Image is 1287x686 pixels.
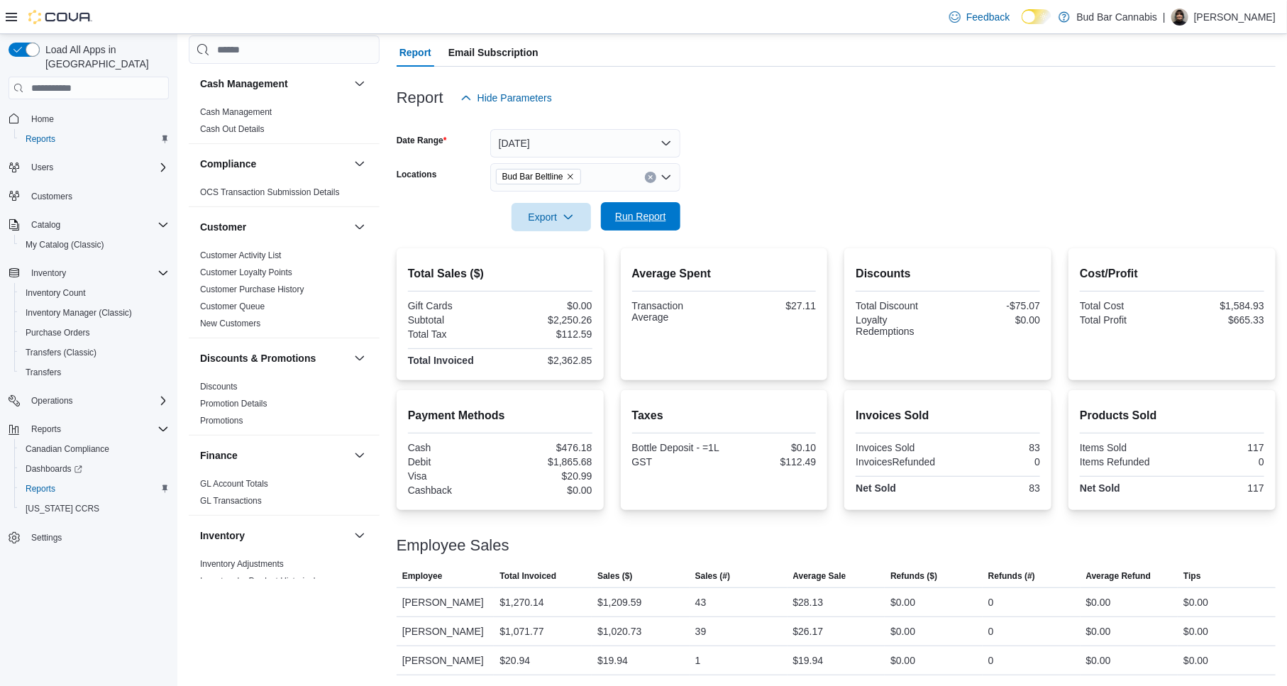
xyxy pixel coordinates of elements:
span: Report [399,38,431,67]
button: Finance [351,447,368,464]
span: Promotion Details [200,398,267,409]
a: Settings [26,529,67,546]
div: $20.99 [503,470,592,482]
a: GL Account Totals [200,479,268,489]
button: Customer [200,220,348,234]
div: [PERSON_NAME] [397,588,495,616]
button: Customer [351,218,368,236]
div: $1,865.68 [503,456,592,468]
button: Canadian Compliance [14,439,175,459]
a: Inventory Manager (Classic) [20,304,138,321]
span: Customers [31,191,72,202]
span: Reports [26,421,169,438]
div: $0.00 [1086,652,1111,669]
div: Discounts & Promotions [189,378,380,435]
span: Customers [26,187,169,205]
div: $0.00 [1183,652,1208,669]
h2: Total Sales ($) [408,265,592,282]
button: Cash Management [351,75,368,92]
div: $27.11 [727,300,816,311]
span: Washington CCRS [20,500,169,517]
button: Catalog [3,215,175,235]
h2: Payment Methods [408,407,592,424]
button: Reports [3,419,175,439]
span: [US_STATE] CCRS [26,503,99,514]
span: Discounts [200,381,238,392]
a: Customers [26,188,78,205]
div: $2,362.85 [503,355,592,366]
button: Inventory [3,263,175,283]
div: 43 [695,594,707,611]
span: Settings [31,532,62,543]
div: Items Sold [1080,442,1169,453]
button: Purchase Orders [14,323,175,343]
h2: Invoices Sold [856,407,1040,424]
div: $112.49 [727,456,816,468]
a: Dashboards [20,460,88,477]
div: [PERSON_NAME] [397,646,495,675]
a: Discounts [200,382,238,392]
div: $112.59 [503,328,592,340]
div: $19.94 [597,652,628,669]
span: Reports [20,131,169,148]
button: Open list of options [661,172,672,183]
div: Total Cost [1080,300,1169,311]
div: 0 [988,594,994,611]
div: Total Profit [1080,314,1169,326]
span: Refunds (#) [988,570,1035,582]
a: Canadian Compliance [20,441,115,458]
span: Refunds ($) [890,570,937,582]
div: 83 [951,442,1040,453]
span: Dark Mode [1022,24,1022,25]
a: Purchase Orders [20,324,96,341]
a: Customer Purchase History [200,284,304,294]
div: Debit [408,456,497,468]
button: Export [512,203,591,231]
span: Transfers [20,364,169,381]
div: $0.00 [890,623,915,640]
div: Transaction Average [632,300,722,323]
a: OCS Transaction Submission Details [200,187,340,197]
button: Catalog [26,216,66,233]
div: $0.00 [890,594,915,611]
a: Feedback [944,3,1015,31]
div: $28.13 [793,594,824,611]
span: Cash Out Details [200,123,265,135]
button: Discounts & Promotions [351,350,368,367]
span: Settings [26,529,169,546]
h2: Cost/Profit [1080,265,1264,282]
span: Reports [20,480,169,497]
div: [PERSON_NAME] [397,617,495,646]
p: [PERSON_NAME] [1194,9,1276,26]
div: $0.00 [1086,623,1111,640]
div: $26.17 [793,623,824,640]
span: Total Invoiced [499,570,556,582]
span: Inventory [31,267,66,279]
a: Cash Out Details [200,124,265,134]
span: Bud Bar Beltline [502,170,563,184]
div: 0 [988,623,994,640]
a: GL Transactions [200,496,262,506]
div: Customer [189,247,380,338]
a: Inventory Adjustments [200,559,284,569]
span: Customer Loyalty Points [200,267,292,278]
button: Reports [26,421,67,438]
h3: Employee Sales [397,537,509,554]
strong: Net Sold [856,482,896,494]
span: Inventory [26,265,169,282]
span: Sales ($) [597,570,632,582]
div: $20.94 [499,652,530,669]
span: Run Report [615,209,666,223]
span: Canadian Compliance [20,441,169,458]
span: Catalog [31,219,60,231]
div: 0 [988,652,994,669]
button: My Catalog (Classic) [14,235,175,255]
span: My Catalog (Classic) [20,236,169,253]
span: Inventory Count [20,284,169,301]
a: Customer Loyalty Points [200,267,292,277]
span: Canadian Compliance [26,443,109,455]
div: $19.94 [793,652,824,669]
a: Reports [20,131,61,148]
button: Run Report [601,202,680,231]
button: Finance [200,448,348,463]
